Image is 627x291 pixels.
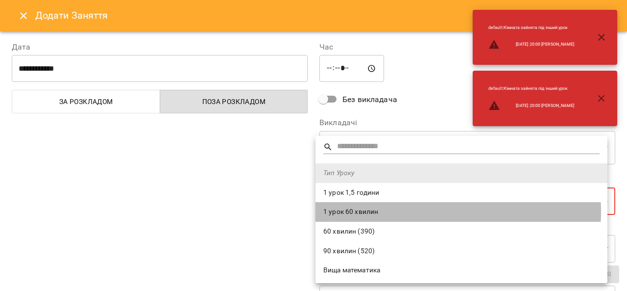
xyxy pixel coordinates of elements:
[481,96,582,115] li: [DATE] 20:00 [PERSON_NAME]
[481,81,582,96] li: default : Кімната зайнята під інший урок
[481,35,582,54] li: [DATE] 20:00 [PERSON_NAME]
[323,207,600,217] span: 1 урок 60 хвилин
[323,246,600,256] span: 90 хвилин (520)
[481,21,582,35] li: default : Кімната зайнята під інший урок
[323,227,600,237] span: 60 хвилин (390)
[323,188,600,198] span: 1 урок 1,5 години
[323,265,600,275] span: Вища математика
[323,168,600,178] span: Тип Уроку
